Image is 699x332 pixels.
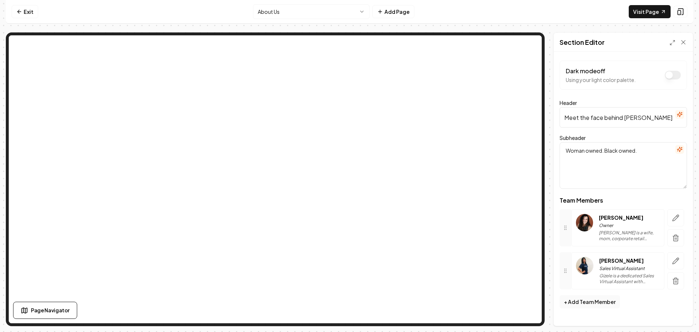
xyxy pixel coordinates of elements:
[599,266,660,272] p: Sales Virtual Assistant
[12,5,38,18] a: Exit
[560,37,605,47] h2: Section Editor
[566,76,636,83] p: Using your light color palette.
[576,257,593,274] img: Gizele Cruz
[566,67,605,75] label: Dark mode off
[560,198,687,203] span: Team Members
[31,306,70,314] span: Page Navigator
[599,223,660,229] p: Owner
[599,214,660,221] p: [PERSON_NAME]
[599,273,660,285] p: Gizele is a dedicated Sales Virtual Assistant with experience in providing reliable support. Her ...
[599,257,660,264] p: [PERSON_NAME]
[13,302,77,319] button: Page Navigator
[372,5,414,18] button: Add Page
[599,230,660,242] p: [PERSON_NAME] is a wife, mom, corporate retail designer, and appreciates nothing more than a cris...
[629,5,671,18] a: Visit Page
[560,134,586,141] label: Subheader
[576,214,593,231] img: Amanda Kochan
[560,99,577,106] label: Header
[560,295,620,308] button: + Add Team Member
[560,107,687,128] input: Header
